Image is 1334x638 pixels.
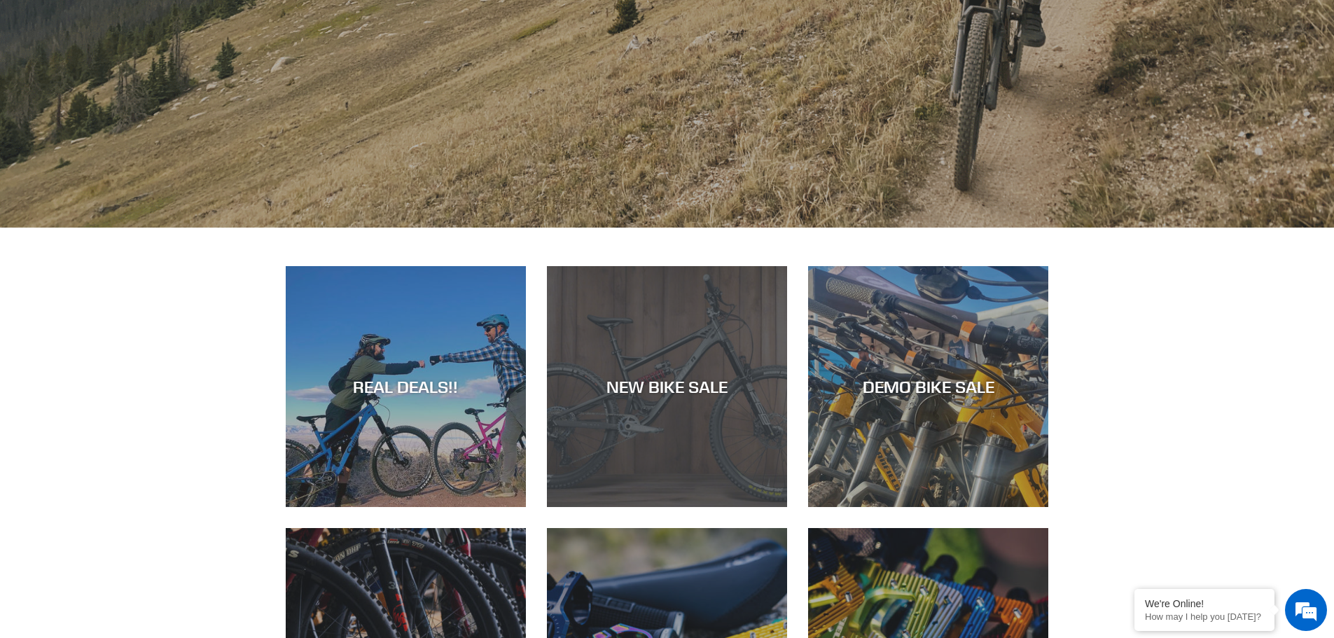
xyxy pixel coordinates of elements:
div: We're Online! [1145,598,1264,609]
a: REAL DEALS!! [286,266,526,506]
a: DEMO BIKE SALE [808,266,1048,506]
a: NEW BIKE SALE [547,266,787,506]
div: NEW BIKE SALE [547,377,787,397]
div: DEMO BIKE SALE [808,377,1048,397]
div: REAL DEALS!! [286,377,526,397]
p: How may I help you today? [1145,611,1264,622]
